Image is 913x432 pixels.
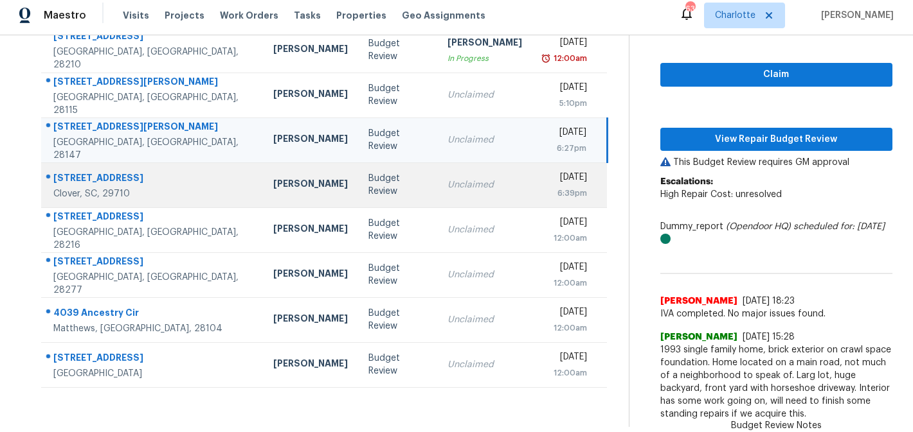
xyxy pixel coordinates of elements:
[543,36,588,52] div: [DATE]
[53,187,253,200] div: Clover, SC, 29710
[660,177,713,186] b: Escalations:
[53,322,253,335] div: Matthews, [GEOGRAPHIC_DATA], 28104
[671,67,882,83] span: Claim
[660,331,737,343] span: [PERSON_NAME]
[447,52,522,65] div: In Progress
[660,295,737,307] span: [PERSON_NAME]
[447,358,522,371] div: Unclaimed
[543,367,588,379] div: 12:00am
[723,419,829,432] span: Budget Review Notes
[543,216,588,232] div: [DATE]
[273,87,348,103] div: [PERSON_NAME]
[543,97,588,110] div: 5:10pm
[273,312,348,328] div: [PERSON_NAME]
[273,357,348,373] div: [PERSON_NAME]
[53,255,253,271] div: [STREET_ADDRESS]
[671,132,882,148] span: View Repair Budget Review
[53,367,253,380] div: [GEOGRAPHIC_DATA]
[53,210,253,226] div: [STREET_ADDRESS]
[44,9,86,22] span: Maestro
[447,268,522,281] div: Unclaimed
[273,267,348,283] div: [PERSON_NAME]
[660,128,892,151] button: View Repair Budget Review
[660,220,892,246] div: Dummy_report
[402,9,485,22] span: Geo Assignments
[447,89,522,101] div: Unclaimed
[743,297,795,306] span: [DATE] 18:23
[368,82,427,108] div: Budget Review
[165,9,204,22] span: Projects
[543,171,588,187] div: [DATE]
[660,63,892,87] button: Claim
[660,307,892,320] span: IVA completed. No major issues found.
[123,9,149,22] span: Visits
[53,46,253,71] div: [GEOGRAPHIC_DATA], [GEOGRAPHIC_DATA], 28210
[368,352,427,377] div: Budget Review
[53,120,253,136] div: [STREET_ADDRESS][PERSON_NAME]
[726,222,791,231] i: (Opendoor HQ)
[53,271,253,297] div: [GEOGRAPHIC_DATA], [GEOGRAPHIC_DATA], 28277
[543,232,588,245] div: 12:00am
[543,350,588,367] div: [DATE]
[660,343,892,420] span: 1993 single family home, brick exterior on crawl space foundation. Home located on a main road, n...
[543,322,588,334] div: 12:00am
[53,136,253,162] div: [GEOGRAPHIC_DATA], [GEOGRAPHIC_DATA], 28147
[447,223,522,236] div: Unclaimed
[53,351,253,367] div: [STREET_ADDRESS]
[53,30,253,46] div: [STREET_ADDRESS]
[273,132,348,148] div: [PERSON_NAME]
[53,226,253,252] div: [GEOGRAPHIC_DATA], [GEOGRAPHIC_DATA], 28216
[447,36,522,52] div: [PERSON_NAME]
[447,313,522,326] div: Unclaimed
[793,222,885,231] i: scheduled for: [DATE]
[543,126,586,142] div: [DATE]
[336,9,386,22] span: Properties
[53,75,253,91] div: [STREET_ADDRESS][PERSON_NAME]
[220,9,278,22] span: Work Orders
[368,172,427,198] div: Budget Review
[743,333,795,341] span: [DATE] 15:28
[368,37,427,63] div: Budget Review
[541,52,551,65] img: Overdue Alarm Icon
[543,187,588,200] div: 6:39pm
[368,262,427,288] div: Budget Review
[294,11,321,20] span: Tasks
[53,91,253,117] div: [GEOGRAPHIC_DATA], [GEOGRAPHIC_DATA], 28115
[543,142,586,155] div: 6:27pm
[543,81,588,97] div: [DATE]
[715,9,755,22] span: Charlotte
[368,217,427,243] div: Budget Review
[273,42,348,58] div: [PERSON_NAME]
[447,178,522,191] div: Unclaimed
[685,3,694,15] div: 63
[660,190,782,199] span: High Repair Cost: unresolved
[551,52,587,65] div: 12:00am
[543,306,588,322] div: [DATE]
[273,177,348,193] div: [PERSON_NAME]
[53,171,253,187] div: [STREET_ADDRESS]
[273,222,348,238] div: [PERSON_NAME]
[660,156,892,169] p: This Budget Review requires GM approval
[816,9,894,22] span: [PERSON_NAME]
[543,277,588,289] div: 12:00am
[447,134,522,146] div: Unclaimed
[543,261,588,277] div: [DATE]
[368,127,427,153] div: Budget Review
[368,307,427,333] div: Budget Review
[53,306,253,322] div: 4039 Ancestry Cir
